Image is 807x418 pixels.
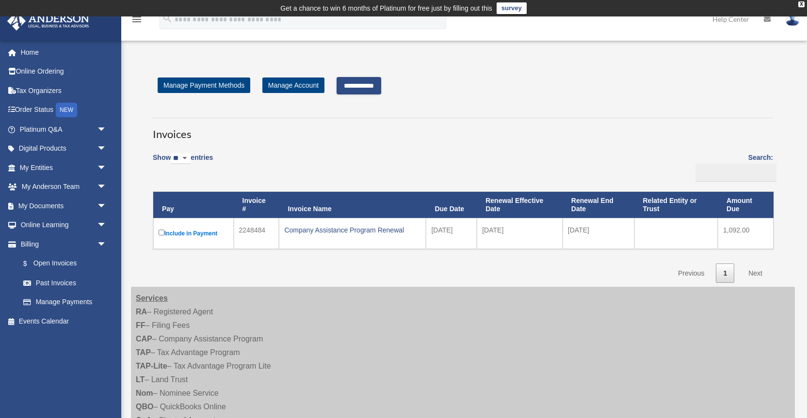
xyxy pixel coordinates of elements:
[563,218,634,249] td: [DATE]
[136,321,145,329] strong: FF
[162,13,173,24] i: search
[7,234,116,254] a: Billingarrow_drop_down
[7,216,121,235] a: Online Learningarrow_drop_down
[7,62,121,81] a: Online Ordering
[56,103,77,117] div: NEW
[131,17,143,25] a: menu
[97,216,116,235] span: arrow_drop_down
[7,81,121,100] a: Tax Organizers
[171,153,191,164] select: Showentries
[426,192,477,218] th: Due Date: activate to sort column ascending
[14,293,116,312] a: Manage Payments
[477,218,563,249] td: [DATE]
[97,234,116,254] span: arrow_drop_down
[97,196,116,216] span: arrow_drop_down
[136,362,167,370] strong: TAP-Lite
[7,120,121,139] a: Platinum Q&Aarrow_drop_down
[136,348,151,356] strong: TAP
[426,218,477,249] td: [DATE]
[7,100,121,120] a: Order StatusNEW
[136,294,168,302] strong: Services
[279,192,426,218] th: Invoice Name: activate to sort column ascending
[7,177,121,197] a: My Anderson Teamarrow_drop_down
[29,258,33,270] span: $
[7,196,121,216] a: My Documentsarrow_drop_down
[785,12,800,26] img: User Pic
[7,158,121,177] a: My Entitiesarrow_drop_down
[153,192,234,218] th: Pay: activate to sort column descending
[716,263,734,283] a: 1
[695,164,776,182] input: Search:
[159,228,228,239] label: Include in Payment
[136,308,147,316] strong: RA
[671,263,711,283] a: Previous
[131,14,143,25] i: menu
[14,254,112,274] a: $Open Invoices
[153,152,213,174] label: Show entries
[563,192,634,218] th: Renewal End Date: activate to sort column ascending
[741,263,770,283] a: Next
[718,218,774,249] td: 1,092.00
[798,1,805,7] div: close
[97,177,116,197] span: arrow_drop_down
[284,223,420,237] div: Company Assistance Program Renewal
[136,403,153,411] strong: QBO
[7,139,121,158] a: Digital Productsarrow_drop_down
[7,311,121,331] a: Events Calendar
[136,389,153,397] strong: Nom
[477,192,563,218] th: Renewal Effective Date: activate to sort column ascending
[136,375,145,384] strong: LT
[97,139,116,159] span: arrow_drop_down
[159,230,164,235] input: Include in Payment
[718,192,774,218] th: Amount Due: activate to sort column ascending
[262,77,324,93] a: Manage Account
[280,2,492,14] div: Get a chance to win 6 months of Platinum for free just by filling out this
[158,77,250,93] a: Manage Payment Methods
[153,118,773,142] h3: Invoices
[97,158,116,178] span: arrow_drop_down
[14,273,116,293] a: Past Invoices
[497,2,527,14] a: survey
[634,192,718,218] th: Related Entity or Trust: activate to sort column ascending
[136,335,152,343] strong: CAP
[234,192,279,218] th: Invoice #: activate to sort column ascending
[97,120,116,139] span: arrow_drop_down
[4,12,92,31] img: Anderson Advisors Platinum Portal
[7,43,121,62] a: Home
[234,218,279,249] td: 2248484
[692,152,773,182] label: Search:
